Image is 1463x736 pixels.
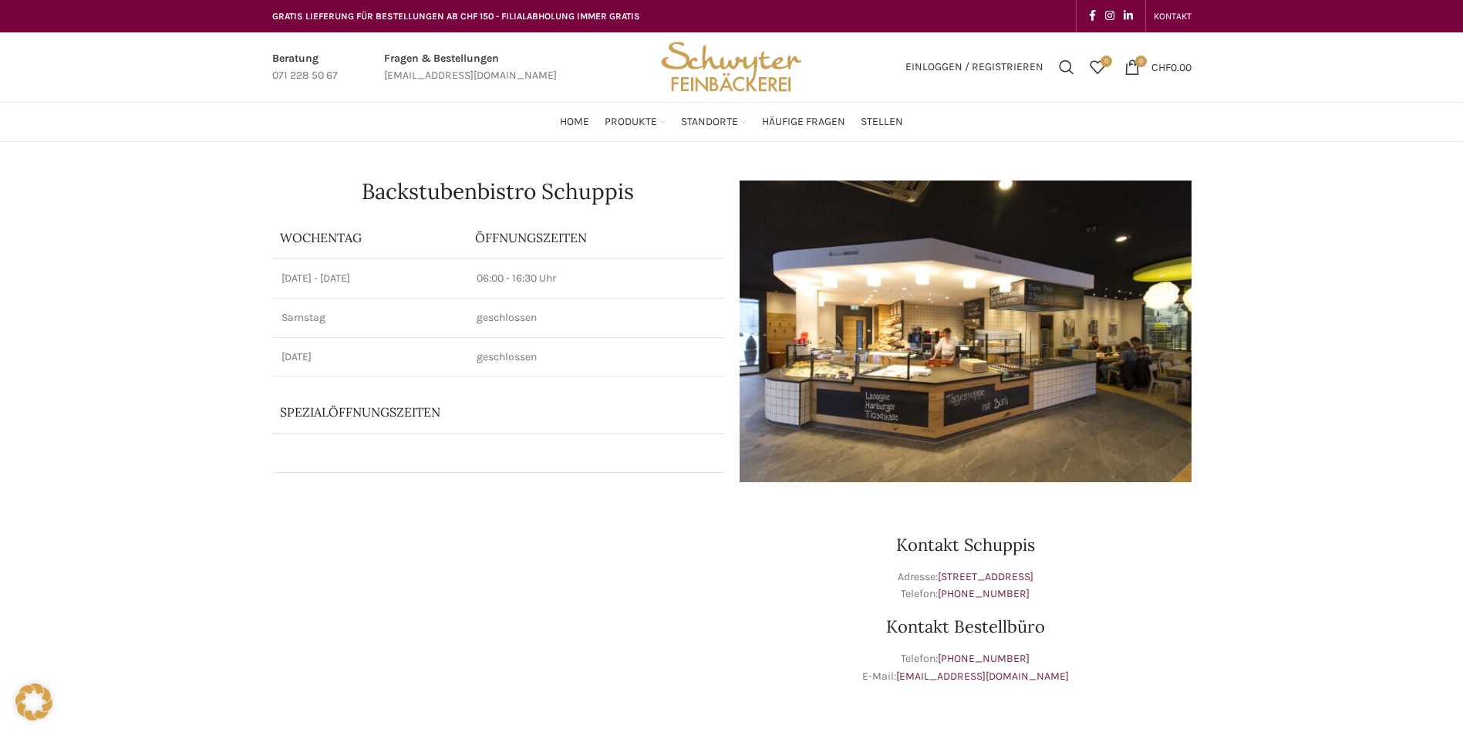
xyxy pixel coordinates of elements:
h1: Backstubenbistro Schuppis [272,181,724,202]
p: [DATE] - [DATE] [281,271,459,286]
span: Einloggen / Registrieren [905,62,1043,73]
div: Meine Wunschliste [1082,52,1113,83]
a: Stellen [861,106,903,137]
a: [EMAIL_ADDRESS][DOMAIN_NAME] [896,670,1069,683]
span: Stellen [861,115,903,130]
a: Home [560,106,589,137]
p: ÖFFNUNGSZEITEN [475,229,716,246]
a: 0 [1082,52,1113,83]
iframe: schwyter schuppis [272,498,724,729]
p: [DATE] [281,349,459,365]
p: Spezialöffnungszeiten [280,403,642,420]
p: 06:00 - 16:30 Uhr [477,271,714,286]
p: Adresse: Telefon: [740,569,1192,603]
span: CHF [1151,60,1171,73]
a: Site logo [656,59,807,73]
span: KONTAKT [1154,11,1192,22]
a: Facebook social link [1084,5,1101,27]
a: Infobox link [384,50,557,85]
span: Home [560,115,589,130]
a: [PHONE_NUMBER] [938,587,1030,600]
img: Bäckerei Schwyter [656,32,807,102]
p: Samstag [281,310,459,326]
span: GRATIS LIEFERUNG FÜR BESTELLUNGEN AB CHF 150 - FILIALABHOLUNG IMMER GRATIS [272,11,640,22]
p: Wochentag [280,229,460,246]
a: Einloggen / Registrieren [898,52,1051,83]
span: 0 [1101,56,1112,67]
bdi: 0.00 [1151,60,1192,73]
span: Standorte [681,115,738,130]
h3: Kontakt Bestellbüro [740,618,1192,635]
a: Infobox link [272,50,338,85]
a: 0 CHF0.00 [1117,52,1199,83]
a: Instagram social link [1101,5,1119,27]
div: Main navigation [265,106,1199,137]
a: [STREET_ADDRESS] [938,570,1033,583]
span: Produkte [605,115,657,130]
p: geschlossen [477,310,714,326]
a: Produkte [605,106,666,137]
span: 0 [1135,56,1147,67]
div: Secondary navigation [1146,1,1199,32]
p: Telefon: E-Mail: [740,650,1192,685]
a: Linkedin social link [1119,5,1138,27]
a: Suchen [1051,52,1082,83]
a: Standorte [681,106,747,137]
span: Häufige Fragen [762,115,845,130]
h3: Kontakt Schuppis [740,536,1192,553]
a: [PHONE_NUMBER] [938,652,1030,665]
a: KONTAKT [1154,1,1192,32]
a: Häufige Fragen [762,106,845,137]
p: geschlossen [477,349,714,365]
